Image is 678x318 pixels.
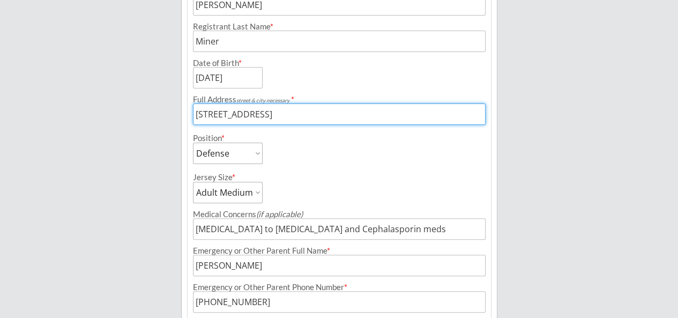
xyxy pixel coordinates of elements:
div: Emergency or Other Parent Phone Number [193,283,486,291]
div: Medical Concerns [193,210,486,218]
input: Street, City, Province/State [193,103,486,125]
em: street & city necessary [236,97,289,103]
div: Jersey Size [193,173,248,181]
div: Position [193,134,248,142]
div: Date of Birth [193,59,248,67]
em: (if applicable) [256,209,303,219]
div: Registrant Last Name [193,23,486,31]
div: Emergency or Other Parent Full Name [193,247,486,255]
div: Full Address [193,95,486,103]
input: Allergies, injuries, etc. [193,218,486,240]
